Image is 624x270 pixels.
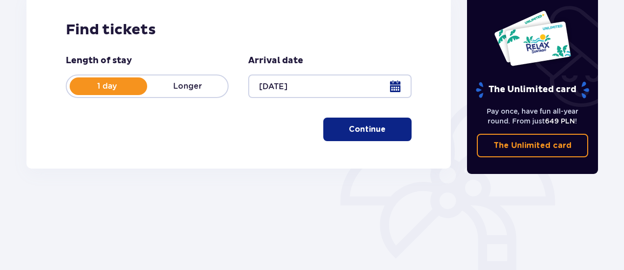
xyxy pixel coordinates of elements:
[545,117,575,125] span: 649 PLN
[67,81,147,92] p: 1 day
[248,55,303,67] p: Arrival date
[349,124,386,135] p: Continue
[323,118,412,141] button: Continue
[477,134,589,157] a: The Unlimited card
[147,81,228,92] p: Longer
[66,55,132,67] p: Length of stay
[477,106,589,126] p: Pay once, have fun all-year round. From just !
[66,21,412,39] h2: Find tickets
[494,140,572,151] p: The Unlimited card
[475,81,590,98] p: The Unlimited card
